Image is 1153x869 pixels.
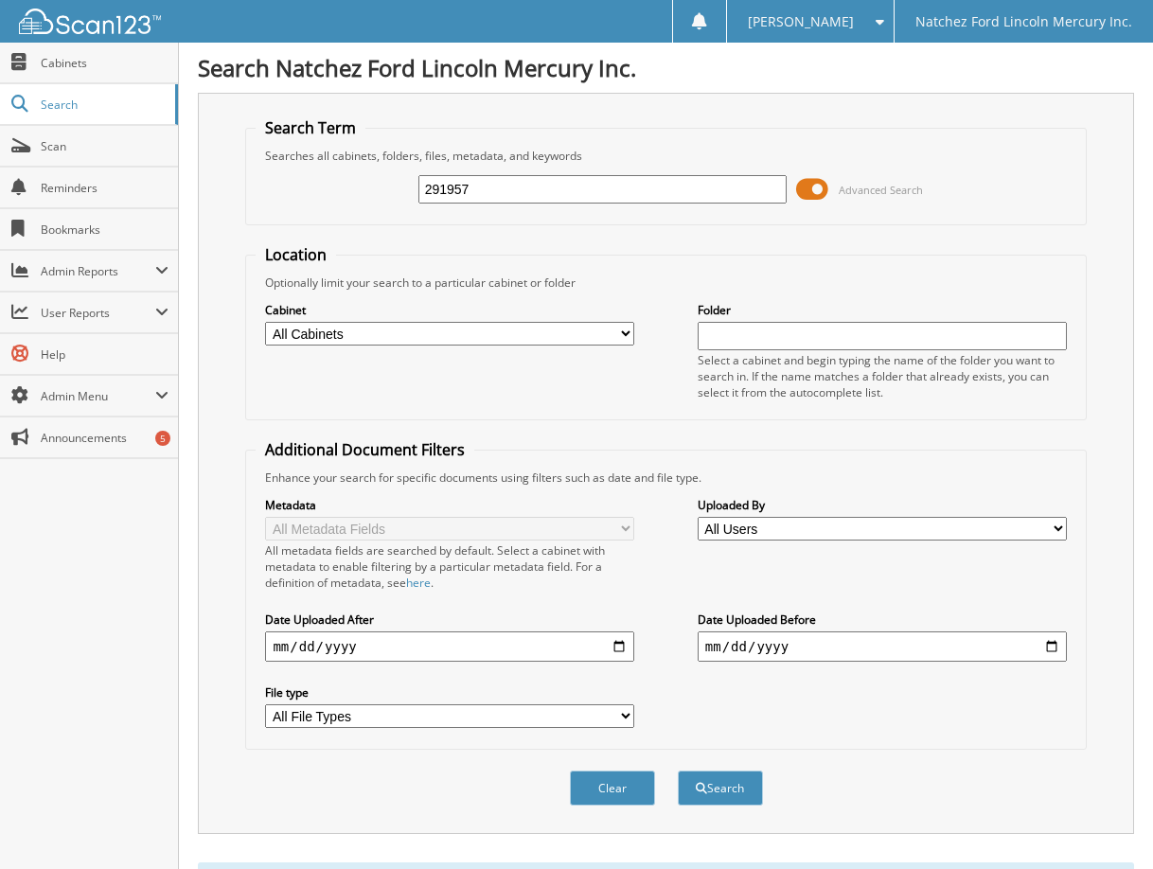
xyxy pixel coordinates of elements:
span: Bookmarks [41,222,169,238]
span: User Reports [41,305,155,321]
legend: Location [256,244,336,265]
span: Advanced Search [839,183,923,197]
div: Enhance your search for specific documents using filters such as date and file type. [256,470,1075,486]
span: Cabinets [41,55,169,71]
span: Natchez Ford Lincoln Mercury Inc. [915,16,1132,27]
div: Searches all cabinets, folders, files, metadata, and keywords [256,148,1075,164]
div: All metadata fields are searched by default. Select a cabinet with metadata to enable filtering b... [265,542,634,591]
img: scan123-logo-white.svg [19,9,161,34]
label: Metadata [265,497,634,513]
div: Select a cabinet and begin typing the name of the folder you want to search in. If the name match... [698,352,1067,400]
span: Reminders [41,180,169,196]
span: [PERSON_NAME] [748,16,854,27]
input: end [698,631,1067,662]
label: Cabinet [265,302,634,318]
span: Scan [41,138,169,154]
label: Date Uploaded After [265,612,634,628]
span: Announcements [41,430,169,446]
span: Admin Reports [41,263,155,279]
div: Optionally limit your search to a particular cabinet or folder [256,275,1075,291]
label: Folder [698,302,1067,318]
label: Date Uploaded Before [698,612,1067,628]
label: Uploaded By [698,497,1067,513]
h1: Search Natchez Ford Lincoln Mercury Inc. [198,52,1134,83]
div: 5 [155,431,170,446]
legend: Additional Document Filters [256,439,474,460]
span: Help [41,346,169,363]
legend: Search Term [256,117,365,138]
label: File type [265,684,634,701]
button: Clear [570,771,655,806]
input: start [265,631,634,662]
span: Search [41,97,166,113]
span: Admin Menu [41,388,155,404]
a: here [406,575,431,591]
button: Search [678,771,763,806]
